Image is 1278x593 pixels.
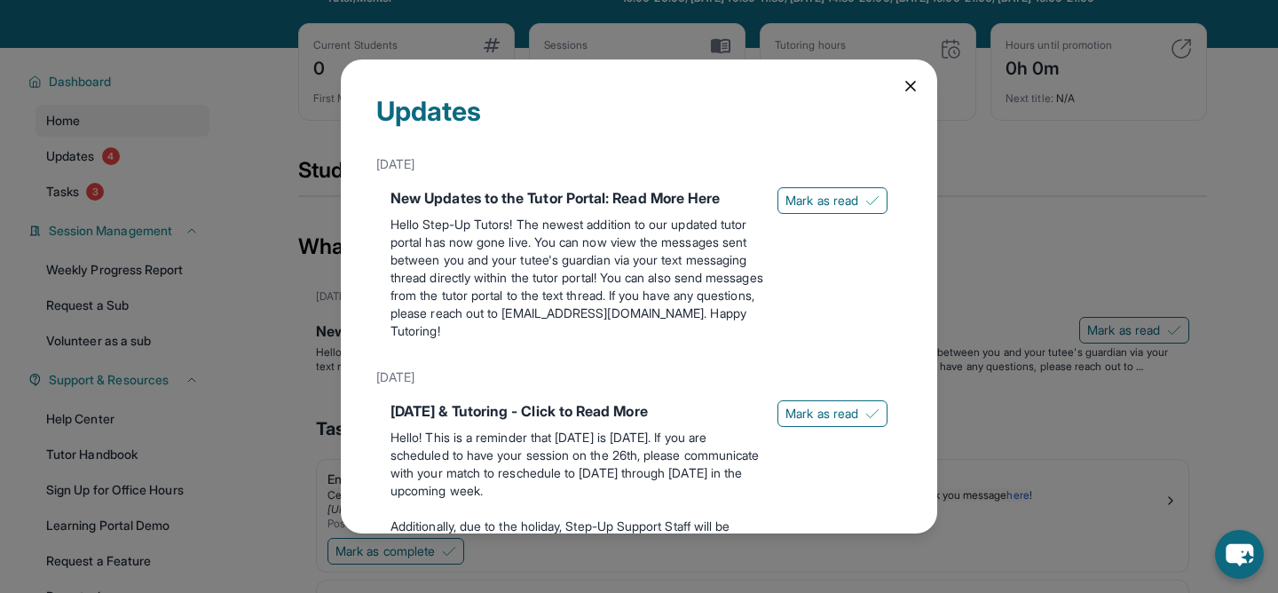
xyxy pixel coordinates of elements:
div: [DATE] & Tutoring - Click to Read More [390,400,763,422]
p: Hello! This is a reminder that [DATE] is [DATE]. If you are scheduled to have your session on the... [390,429,763,500]
div: [DATE] [376,361,902,393]
span: Mark as read [785,192,858,210]
span: Mark as read [785,405,858,423]
div: [DATE] [376,148,902,180]
button: chat-button [1215,530,1264,579]
img: Mark as read [865,407,880,421]
div: New Updates to the Tutor Portal: Read More Here [390,187,763,209]
div: Updates [376,95,902,148]
p: Additionally, due to the holiday, Step-Up Support Staff will be unavailable on [DATE], but will r... [390,518,763,589]
button: Mark as read [777,400,887,427]
img: Mark as read [865,194,880,208]
button: Mark as read [777,187,887,214]
p: Hello Step-Up Tutors! The newest addition to our updated tutor portal has now gone live. You can ... [390,216,763,340]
